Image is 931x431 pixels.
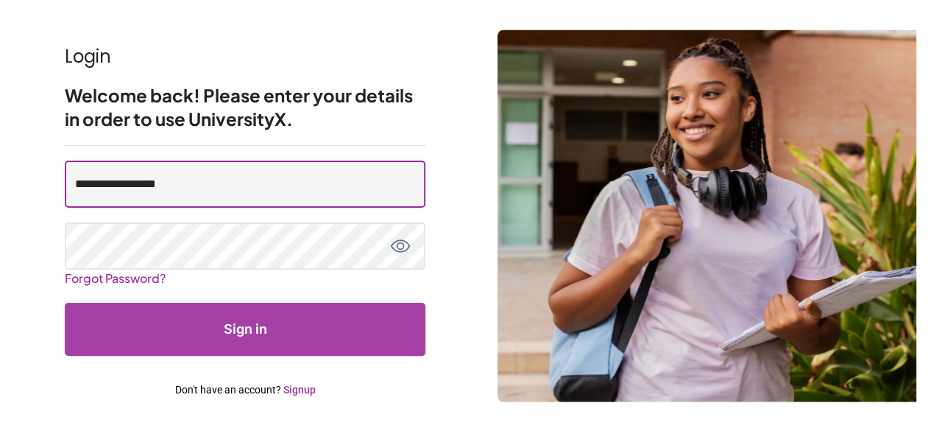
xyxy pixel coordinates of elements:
a: Forgot Password? [65,264,166,292]
button: toggle password view [390,236,411,256]
img: login background [498,29,916,402]
p: Don't have an account? [65,382,425,397]
button: Submit form [65,303,425,356]
h1: Login [65,45,425,69]
h2: Welcome back! Please enter your details in order to use UniversityX. [65,83,425,130]
a: Signup [283,384,316,396]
